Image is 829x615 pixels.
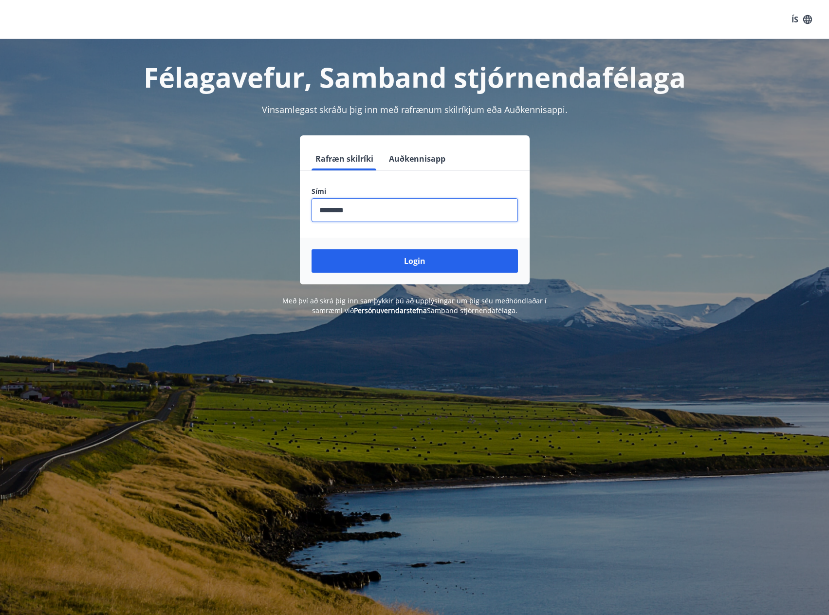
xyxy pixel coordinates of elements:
a: Persónuverndarstefna [354,306,427,315]
span: Vinsamlegast skráðu þig inn með rafrænum skilríkjum eða Auðkennisappi. [262,104,568,115]
button: Auðkennisapp [385,147,449,170]
label: Sími [312,186,518,196]
span: Með því að skrá þig inn samþykkir þú að upplýsingar um þig séu meðhöndlaðar í samræmi við Samband... [282,296,547,315]
button: Login [312,249,518,273]
button: Rafræn skilríki [312,147,377,170]
button: ÍS [786,11,817,28]
h1: Félagavefur, Samband stjórnendafélaga [76,58,754,95]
